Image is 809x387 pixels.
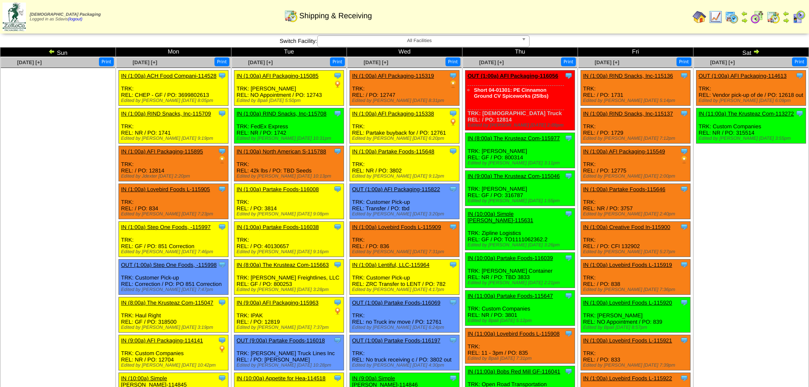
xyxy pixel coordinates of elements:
[284,9,298,23] img: calendarinout.gif
[234,222,344,257] div: TRK: REL: / PO: 40130657
[350,108,459,144] div: TRK: REL: Partake buyback for / PO: 12761
[237,337,325,344] a: OUT (9:00a) Partake Foods-116018
[119,108,228,144] div: TRK: REL: NR / PO: 1741
[583,375,672,381] a: IN (1:00a) Lovebird Foods L-115922
[121,249,228,254] div: Edited by [PERSON_NAME] [DATE] 7:46pm
[468,356,575,361] div: Edited by Bpali [DATE] 7:31pm
[352,287,459,292] div: Edited by [PERSON_NAME] [DATE] 4:17pm
[350,260,459,295] div: TRK: Customer Pick-up REL: ZRC Transfer to LENT / PO: 782
[595,59,619,65] a: [DATE] [+]
[578,48,693,57] td: Fri
[30,12,101,17] span: [DEMOGRAPHIC_DATA] Packaging
[352,249,459,254] div: Edited by [PERSON_NAME] [DATE] 7:31pm
[218,223,226,231] img: Tooltip
[462,48,578,57] td: Thu
[468,331,560,337] a: IN (11:00a) Lovebird Foods L-115908
[132,59,157,65] a: [DATE] [+]
[234,184,344,219] div: TRK: REL: / PO: 3814
[710,59,735,65] a: [DATE] [+]
[449,80,457,88] img: PO
[583,110,673,117] a: IN (1:00a) RIND Snacks, Inc-115137
[468,173,560,179] a: IN (9:00a) The Krusteaz Com-115046
[119,222,228,257] div: TRK: REL: GF / PO: 851 Correction
[218,298,226,307] img: Tooltip
[352,262,429,268] a: IN (1:00a) Lentiful, LLC-115964
[465,253,575,288] div: TRK: [PERSON_NAME] Container REL: NR / PO: TBD 3833
[237,174,344,179] div: Edited by [PERSON_NAME] [DATE] 10:13pm
[121,148,203,155] a: IN (1:00a) AFI Packaging-115895
[30,12,101,22] span: Logged in as Sdavis
[465,171,575,206] div: TRK: [PERSON_NAME] REL: GF / PO: 316787
[237,73,319,79] a: IN (1:00a) AFI Packaging-115085
[696,108,806,144] div: TRK: Custom Companies REL: NR / PO: 315514
[121,136,228,141] div: Edited by [PERSON_NAME] [DATE] 9:19pm
[581,260,691,295] div: TRK: REL: / PO: 838
[237,148,326,155] a: IN (1:00a) North American S-115788
[352,212,459,217] div: Edited by [PERSON_NAME] [DATE] 3:20pm
[352,186,440,192] a: OUT (1:00a) AFI Packaging-115822
[465,291,575,326] div: TRK: Custom Companies REL: NR / PO: 3801
[583,249,690,254] div: Edited by [PERSON_NAME] [DATE] 5:27pm
[581,146,691,181] div: TRK: REL: / PO: 12775
[677,57,691,66] button: Print
[468,211,533,223] a: IN (10:00a) Simple [PERSON_NAME]-115631
[234,146,344,181] div: TRK: REL: 42k lbs / PO: TBD Seeds
[333,336,342,345] img: Tooltip
[468,368,560,375] a: IN (11:00a) Bobs Red Mill GF-116041
[333,298,342,307] img: Tooltip
[465,71,575,130] div: TRK: [DEMOGRAPHIC_DATA] Truck REL: / PO: 12814
[214,57,229,66] button: Print
[218,147,226,155] img: Tooltip
[449,185,457,193] img: Tooltip
[583,136,690,141] div: Edited by [PERSON_NAME] [DATE] 7:12pm
[564,254,573,262] img: Tooltip
[237,299,319,306] a: IN (9:00a) AFI Packaging-115963
[218,374,226,382] img: Tooltip
[68,17,82,22] a: (logout)
[680,298,688,307] img: Tooltip
[350,335,459,370] div: TRK: REL: No truck receiving c / PO: 3802 out
[449,260,457,269] img: Tooltip
[468,255,553,261] a: IN (10:00a) Partake Foods-116039
[17,59,42,65] a: [DATE] [+]
[725,10,739,24] img: calendarprod.gif
[218,71,226,80] img: Tooltip
[237,186,319,192] a: IN (1:00a) Partake Foods-116008
[352,337,440,344] a: OUT (1:00a) Partake Foods-116197
[116,48,231,57] td: Mon
[121,98,228,103] div: Edited by [PERSON_NAME] [DATE] 8:05pm
[581,184,691,219] div: TRK: REL: NR / PO: 3757
[121,174,228,179] div: Edited by Jdexter [DATE] 2:20pm
[693,48,809,57] td: Sat
[449,336,457,345] img: Tooltip
[234,71,344,106] div: TRK: [PERSON_NAME] REL: NO Appointment / PO: 12743
[121,110,211,117] a: IN (1:00a) RIND Snacks, Inc-115709
[350,146,459,181] div: TRK: REL: NR / PO: 3802
[479,59,504,65] a: [DATE] [+]
[237,212,344,217] div: Edited by [PERSON_NAME] [DATE] 9:08pm
[680,147,688,155] img: Tooltip
[248,59,273,65] a: [DATE] [+]
[237,249,344,254] div: Edited by [PERSON_NAME] [DATE] 9:16pm
[792,10,806,24] img: calendarcustomer.gif
[468,161,575,166] div: Edited by [PERSON_NAME] [DATE] 3:11pm
[449,147,457,155] img: Tooltip
[350,71,459,106] div: TRK: REL: / PO: 12747
[680,336,688,345] img: Tooltip
[121,224,211,230] a: IN (1:00a) Step One Foods, -115997
[792,57,807,66] button: Print
[352,98,459,103] div: Edited by [PERSON_NAME] [DATE] 8:31pm
[581,108,691,144] div: TRK: REL: / PO: 1729
[583,287,690,292] div: Edited by [PERSON_NAME] [DATE] 7:36pm
[218,155,226,164] img: PO
[583,262,672,268] a: IN (1:00a) Lovebird Foods L-115919
[680,109,688,118] img: Tooltip
[449,298,457,307] img: Tooltip
[119,184,228,219] div: TRK: REL: / PO: 834
[741,17,748,24] img: arrowright.gif
[237,136,344,141] div: Edited by [PERSON_NAME] [DATE] 10:31pm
